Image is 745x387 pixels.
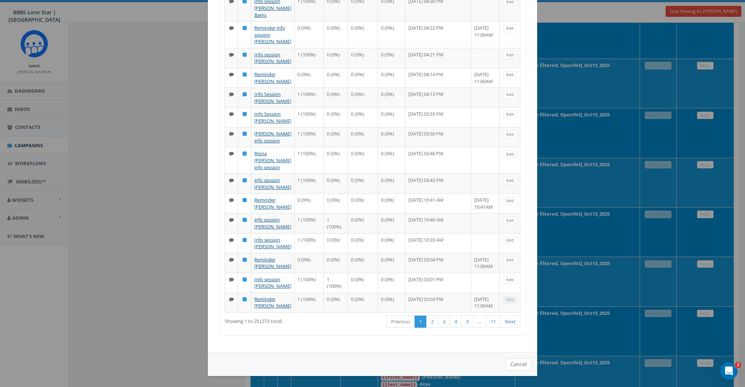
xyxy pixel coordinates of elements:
[378,174,405,193] td: 0 (0%)
[254,111,291,124] a: Info Session [PERSON_NAME]
[295,253,324,273] td: 0 (0%)
[229,72,234,77] i: Text SMS
[243,198,247,202] i: Published
[243,92,247,97] i: Published
[503,237,517,244] a: Add
[405,253,472,273] td: [DATE] 03:04 PM
[405,273,472,293] td: [DATE] 03:01 PM
[461,316,473,328] a: 5
[324,68,348,88] td: 0 (0%)
[405,21,472,48] td: [DATE] 04:22 PM
[735,362,741,368] span: 2
[324,213,348,233] td: 1 (100%)
[243,257,247,262] i: Published
[450,316,462,328] a: 4
[720,362,738,380] iframe: Intercom live chat
[243,297,247,302] i: Published
[229,52,234,57] i: Text SMS
[243,238,247,242] i: Published
[254,296,291,309] a: Reminder [PERSON_NAME]
[324,21,348,48] td: 0 (0%)
[324,193,348,213] td: 0 (0%)
[229,238,234,242] i: Text SMS
[254,25,291,45] a: Reminder info session [PERSON_NAME]
[295,48,324,68] td: 1 (100%)
[324,174,348,193] td: 0 (0%)
[500,316,520,328] a: Next
[348,48,378,68] td: 0 (0%)
[348,253,378,273] td: 0 (0%)
[405,213,472,233] td: [DATE] 10:40 AM
[225,315,341,325] div: Showing 1 to 25 (273 total)
[405,68,472,88] td: [DATE] 04:14 PM
[503,197,517,205] a: Add
[254,216,291,230] a: info session [PERSON_NAME]
[348,233,378,253] td: 0 (0%)
[348,147,378,174] td: 0 (0%)
[405,147,472,174] td: [DATE] 03:46 PM
[243,178,247,183] i: Published
[243,131,247,136] i: Published
[295,293,324,312] td: 1 (100%)
[229,217,234,222] i: Text SMS
[324,147,348,174] td: 0 (0%)
[324,107,348,127] td: 0 (0%)
[378,68,405,88] td: 0 (0%)
[229,198,234,202] i: Text SMS
[471,293,499,312] td: [DATE] 11:00AM
[348,127,378,147] td: 0 (0%)
[243,52,247,57] i: Published
[503,150,517,158] a: Add
[254,197,291,210] a: Reminder [PERSON_NAME]
[471,21,499,48] td: [DATE] 11:00AM
[378,21,405,48] td: 0 (0%)
[254,91,291,104] a: Info Session [PERSON_NAME]
[348,88,378,107] td: 0 (0%)
[378,48,405,68] td: 0 (0%)
[378,213,405,233] td: 0 (0%)
[503,51,517,59] a: Add
[471,68,499,88] td: [DATE] 11:00AM
[254,150,291,170] a: Riona [PERSON_NAME] info session
[295,233,324,253] td: 1 (100%)
[503,177,517,185] a: Add
[503,25,517,32] a: Add
[295,174,324,193] td: 1 (100%)
[243,112,247,116] i: Published
[503,111,517,118] a: Add
[378,127,405,147] td: 0 (0%)
[405,293,472,312] td: [DATE] 02:03 PM
[405,174,472,193] td: [DATE] 03:43 PM
[503,131,517,138] a: Add
[243,277,247,282] i: Published
[473,316,486,328] a: …
[324,88,348,107] td: 0 (0%)
[503,256,517,264] a: Add
[295,21,324,48] td: 0 (0%)
[348,107,378,127] td: 0 (0%)
[438,316,450,328] a: 3
[378,273,405,293] td: 0 (0%)
[503,276,517,284] a: Add
[405,107,472,127] td: [DATE] 03:55 PM
[324,253,348,273] td: 0 (0%)
[243,72,247,77] i: Published
[506,358,532,371] button: Cancel
[348,293,378,312] td: 0 (0%)
[503,71,517,79] a: Add
[229,277,234,282] i: Text SMS
[243,217,247,222] i: Published
[295,273,324,293] td: 1 (100%)
[229,112,234,116] i: Text SMS
[348,21,378,48] td: 0 (0%)
[254,237,291,250] a: Info session [PERSON_NAME]
[471,193,499,213] td: [DATE] 10:41AM
[229,297,234,302] i: Text SMS
[415,316,427,328] a: 1
[229,178,234,183] i: Text SMS
[229,257,234,262] i: Text SMS
[295,88,324,107] td: 1 (100%)
[243,26,247,30] i: Published
[348,68,378,88] td: 0 (0%)
[405,193,472,213] td: [DATE] 10:41 AM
